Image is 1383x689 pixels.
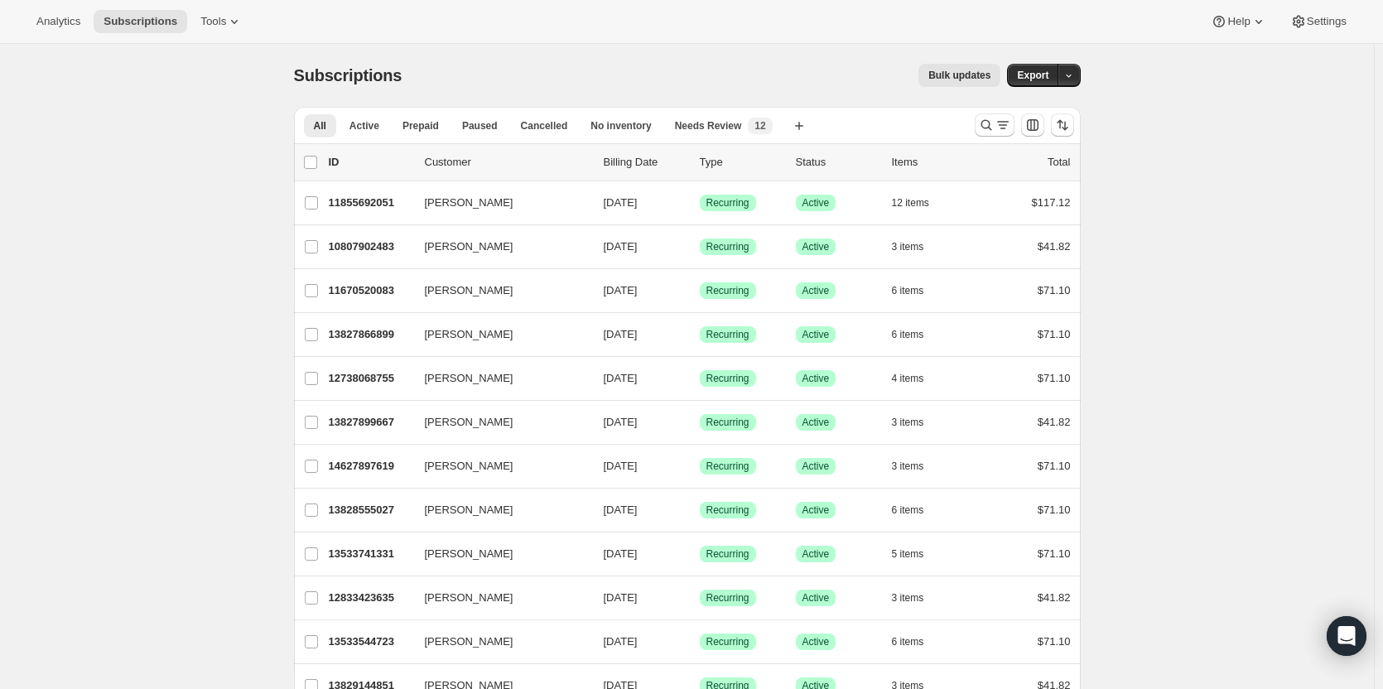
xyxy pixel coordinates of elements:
[892,240,924,253] span: 3 items
[425,154,590,171] p: Customer
[802,284,830,297] span: Active
[604,154,687,171] p: Billing Date
[425,590,513,606] span: [PERSON_NAME]
[329,630,1071,653] div: 13533544723[PERSON_NAME][DATE]SuccessRecurringSuccessActive6 items$71.10
[892,191,947,214] button: 12 items
[415,409,581,436] button: [PERSON_NAME]
[329,499,1071,522] div: 13828555027[PERSON_NAME][DATE]SuccessRecurringSuccessActive6 items$71.10
[802,240,830,253] span: Active
[892,499,942,522] button: 6 items
[604,196,638,209] span: [DATE]
[706,591,749,605] span: Recurring
[892,455,942,478] button: 3 items
[425,634,513,650] span: [PERSON_NAME]
[1038,328,1071,340] span: $71.10
[462,119,498,132] span: Paused
[349,119,379,132] span: Active
[706,240,749,253] span: Recurring
[892,279,942,302] button: 6 items
[892,284,924,297] span: 6 items
[604,416,638,428] span: [DATE]
[802,372,830,385] span: Active
[190,10,253,33] button: Tools
[402,119,439,132] span: Prepaid
[604,635,638,648] span: [DATE]
[892,154,975,171] div: Items
[1021,113,1044,137] button: Customize table column order and visibility
[892,591,924,605] span: 3 items
[604,460,638,472] span: [DATE]
[604,240,638,253] span: [DATE]
[415,277,581,304] button: [PERSON_NAME]
[329,586,1071,609] div: 12833423635[PERSON_NAME][DATE]SuccessRecurringSuccessActive3 items$41.82
[700,154,783,171] div: Type
[329,455,1071,478] div: 14627897619[PERSON_NAME][DATE]SuccessRecurringSuccessActive3 items$71.10
[1038,503,1071,516] span: $71.10
[604,547,638,560] span: [DATE]
[892,372,924,385] span: 4 items
[892,635,924,648] span: 6 items
[604,591,638,604] span: [DATE]
[892,323,942,346] button: 6 items
[706,196,749,210] span: Recurring
[329,546,412,562] p: 13533741331
[1327,616,1366,656] div: Open Intercom Messenger
[1038,240,1071,253] span: $41.82
[415,321,581,348] button: [PERSON_NAME]
[425,370,513,387] span: [PERSON_NAME]
[36,15,80,28] span: Analytics
[918,64,1000,87] button: Bulk updates
[200,15,226,28] span: Tools
[802,416,830,429] span: Active
[329,502,412,518] p: 13828555027
[706,503,749,517] span: Recurring
[754,119,765,132] span: 12
[604,372,638,384] span: [DATE]
[329,414,412,431] p: 13827899667
[892,328,924,341] span: 6 items
[1038,547,1071,560] span: $71.10
[786,114,812,137] button: Create new view
[415,365,581,392] button: [PERSON_NAME]
[329,458,412,475] p: 14627897619
[1051,113,1074,137] button: Sort the results
[415,541,581,567] button: [PERSON_NAME]
[802,460,830,473] span: Active
[604,503,638,516] span: [DATE]
[802,196,830,210] span: Active
[425,195,513,211] span: [PERSON_NAME]
[706,416,749,429] span: Recurring
[329,154,412,171] p: ID
[604,328,638,340] span: [DATE]
[892,460,924,473] span: 3 items
[329,590,412,606] p: 12833423635
[802,635,830,648] span: Active
[521,119,568,132] span: Cancelled
[802,591,830,605] span: Active
[415,629,581,655] button: [PERSON_NAME]
[329,279,1071,302] div: 11670520083[PERSON_NAME][DATE]SuccessRecurringSuccessActive6 items$71.10
[1038,416,1071,428] span: $41.82
[415,585,581,611] button: [PERSON_NAME]
[425,502,513,518] span: [PERSON_NAME]
[425,546,513,562] span: [PERSON_NAME]
[329,411,1071,434] div: 13827899667[PERSON_NAME][DATE]SuccessRecurringSuccessActive3 items$41.82
[329,370,412,387] p: 12738068755
[1032,196,1071,209] span: $117.12
[1038,372,1071,384] span: $71.10
[892,411,942,434] button: 3 items
[892,367,942,390] button: 4 items
[27,10,90,33] button: Analytics
[892,542,942,566] button: 5 items
[802,328,830,341] span: Active
[892,586,942,609] button: 3 items
[706,635,749,648] span: Recurring
[294,66,402,84] span: Subscriptions
[892,196,929,210] span: 12 items
[329,323,1071,346] div: 13827866899[PERSON_NAME][DATE]SuccessRecurringSuccessActive6 items$71.10
[892,235,942,258] button: 3 items
[1201,10,1276,33] button: Help
[415,453,581,479] button: [PERSON_NAME]
[706,372,749,385] span: Recurring
[329,191,1071,214] div: 11855692051[PERSON_NAME][DATE]SuccessRecurringSuccessActive12 items$117.12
